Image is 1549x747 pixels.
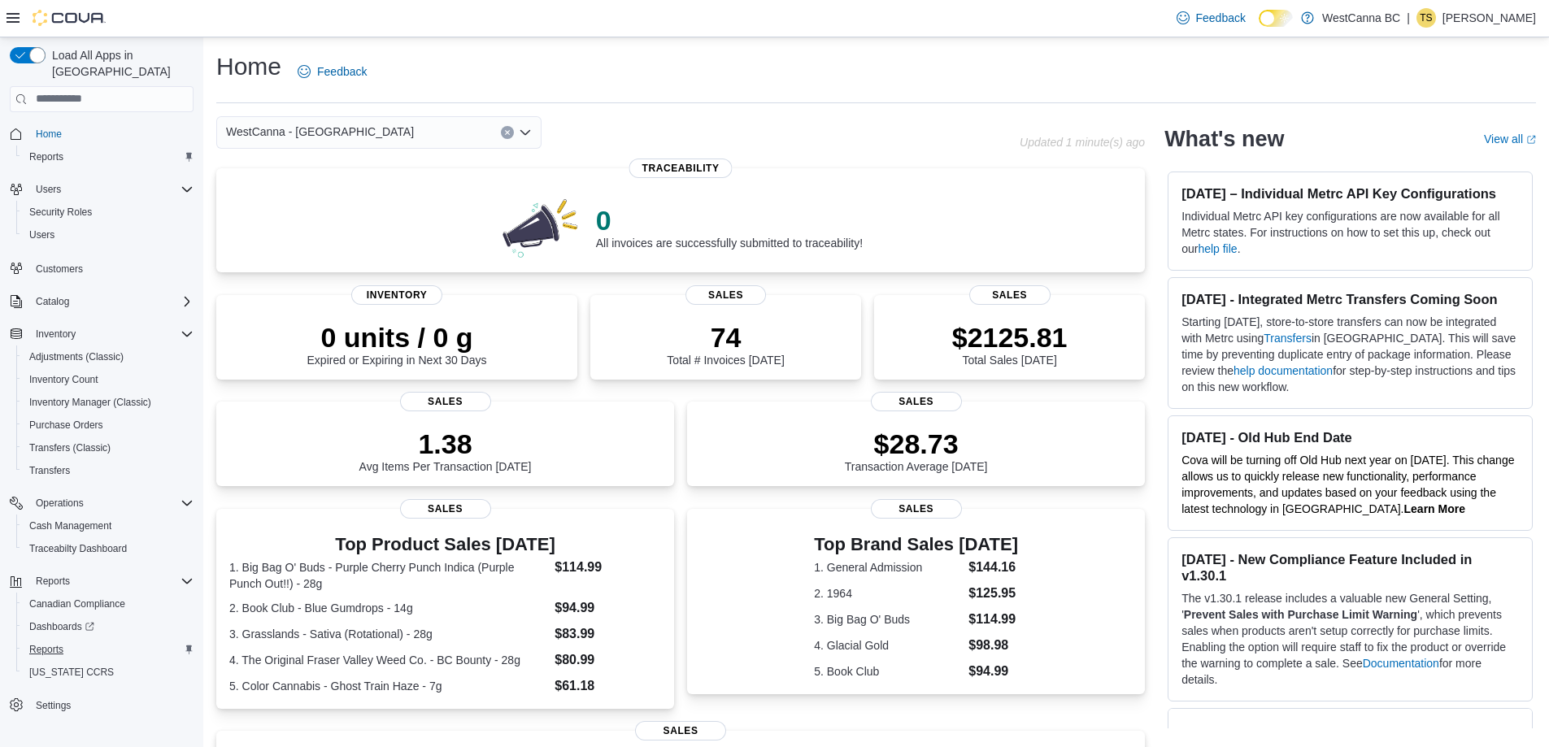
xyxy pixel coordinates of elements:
[400,499,491,519] span: Sales
[29,324,194,344] span: Inventory
[16,638,200,661] button: Reports
[29,643,63,656] span: Reports
[46,47,194,80] span: Load All Apps in [GEOGRAPHIC_DATA]
[23,202,98,222] a: Security Roles
[519,126,532,139] button: Open list of options
[1363,657,1439,670] a: Documentation
[229,600,548,616] dt: 2. Book Club - Blue Gumdrops - 14g
[23,225,194,245] span: Users
[351,285,442,305] span: Inventory
[952,321,1068,354] p: $2125.81
[667,321,784,367] div: Total # Invoices [DATE]
[16,593,200,615] button: Canadian Compliance
[16,436,200,459] button: Transfers (Classic)
[968,636,1018,655] dd: $98.98
[23,461,76,480] a: Transfers
[307,321,487,367] div: Expired or Expiring in Next 30 Days
[969,285,1051,305] span: Sales
[29,464,70,477] span: Transfers
[1181,454,1514,515] span: Cova will be turning off Old Hub next year on [DATE]. This change allows us to quickly release ne...
[29,396,151,409] span: Inventory Manager (Classic)
[16,201,200,224] button: Security Roles
[1526,135,1536,145] svg: External link
[29,124,194,144] span: Home
[29,292,194,311] span: Catalog
[23,393,158,412] a: Inventory Manager (Classic)
[16,414,200,436] button: Purchase Orders
[29,519,111,532] span: Cash Management
[3,178,200,201] button: Users
[23,640,70,659] a: Reports
[29,324,82,344] button: Inventory
[498,194,583,259] img: 0
[359,428,532,473] div: Avg Items Per Transaction [DATE]
[1322,8,1400,28] p: WestCanna BC
[23,347,194,367] span: Adjustments (Classic)
[667,321,784,354] p: 74
[23,662,120,682] a: [US_STATE] CCRS
[400,392,491,411] span: Sales
[1259,27,1260,28] span: Dark Mode
[635,721,726,740] span: Sales
[359,428,532,460] p: 1.38
[29,180,194,199] span: Users
[871,392,962,411] span: Sales
[291,55,373,88] a: Feedback
[23,202,194,222] span: Security Roles
[1259,10,1293,27] input: Dark Mode
[23,438,117,458] a: Transfers (Classic)
[23,393,194,412] span: Inventory Manager (Classic)
[29,493,90,513] button: Operations
[968,584,1018,603] dd: $125.95
[3,492,200,515] button: Operations
[952,321,1068,367] div: Total Sales [DATE]
[307,321,487,354] p: 0 units / 0 g
[229,559,548,592] dt: 1. Big Bag O' Buds - Purple Cherry Punch Indica (Purple Punch Out!!) - 28g
[16,661,200,684] button: [US_STATE] CCRS
[1442,8,1536,28] p: [PERSON_NAME]
[29,419,103,432] span: Purchase Orders
[3,323,200,345] button: Inventory
[36,183,61,196] span: Users
[1196,10,1246,26] span: Feedback
[1181,551,1519,584] h3: [DATE] - New Compliance Feature Included in v1.30.1
[29,350,124,363] span: Adjustments (Classic)
[29,180,67,199] button: Users
[29,620,94,633] span: Dashboards
[216,50,281,83] h1: Home
[23,539,133,558] a: Traceabilty Dashboard
[16,368,200,391] button: Inventory Count
[16,459,200,482] button: Transfers
[1181,314,1519,395] p: Starting [DATE], store-to-store transfers can now be integrated with Metrc using in [GEOGRAPHIC_D...
[1264,332,1312,345] a: Transfers
[629,159,733,178] span: Traceability
[229,626,548,642] dt: 3. Grasslands - Sativa (Rotational) - 28g
[814,663,962,680] dt: 5. Book Club
[1198,242,1237,255] a: help file
[29,373,98,386] span: Inventory Count
[555,558,661,577] dd: $114.99
[845,428,988,473] div: Transaction Average [DATE]
[29,259,89,279] a: Customers
[23,461,194,480] span: Transfers
[36,295,69,308] span: Catalog
[1181,185,1519,202] h3: [DATE] – Individual Metrc API Key Configurations
[23,415,194,435] span: Purchase Orders
[16,537,200,560] button: Traceabilty Dashboard
[501,126,514,139] button: Clear input
[1181,208,1519,257] p: Individual Metrc API key configurations are now available for all Metrc states. For instructions ...
[229,652,548,668] dt: 4. The Original Fraser Valley Weed Co. - BC Bounty - 28g
[23,516,194,536] span: Cash Management
[36,575,70,588] span: Reports
[1170,2,1252,34] a: Feedback
[36,128,62,141] span: Home
[23,147,194,167] span: Reports
[29,666,114,679] span: [US_STATE] CCRS
[29,228,54,241] span: Users
[23,617,194,636] span: Dashboards
[555,624,661,644] dd: $83.99
[226,122,414,141] span: WestCanna - [GEOGRAPHIC_DATA]
[1404,502,1465,515] strong: Learn More
[33,10,106,26] img: Cova
[968,610,1018,629] dd: $114.99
